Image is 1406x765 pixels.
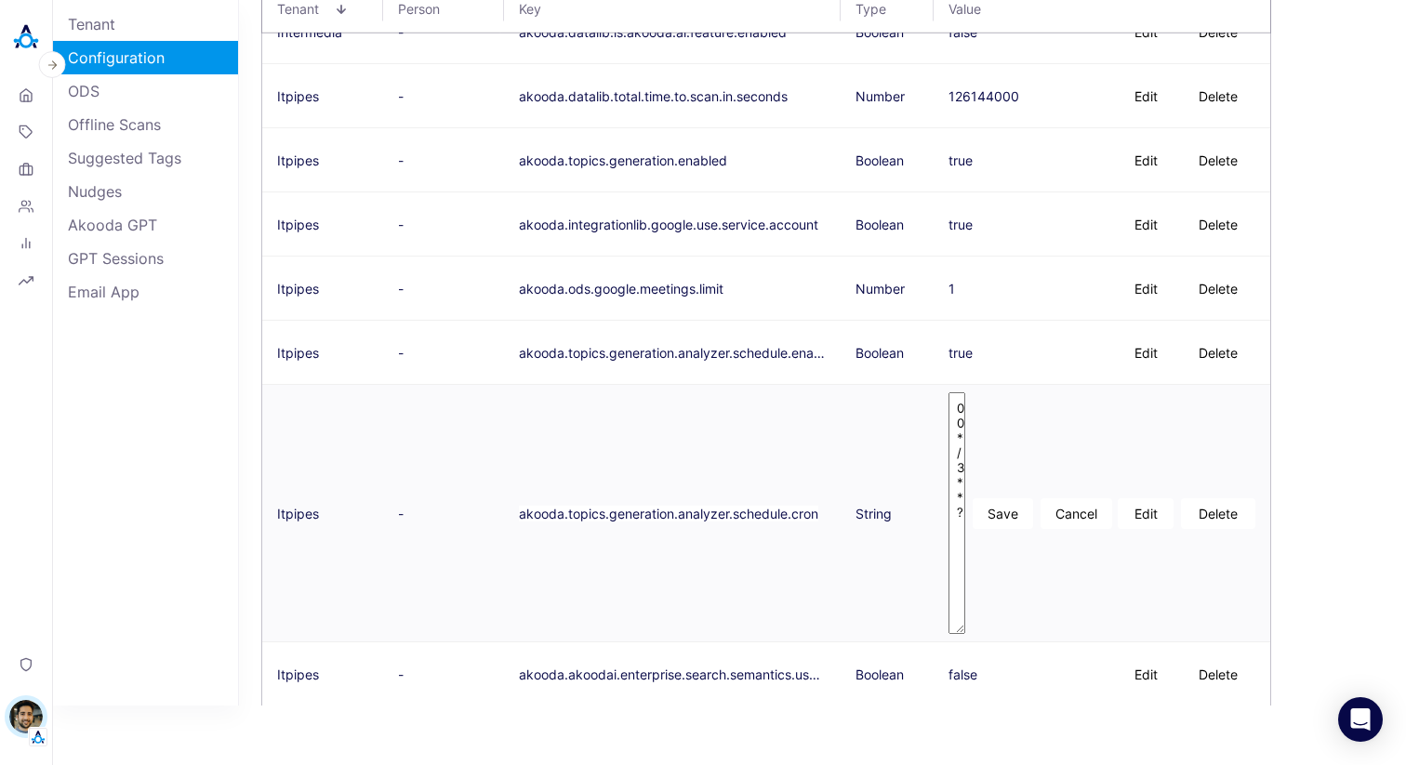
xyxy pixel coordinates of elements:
[856,88,905,104] span: Number
[53,7,238,41] a: Tenant
[1118,659,1174,690] button: Edit
[277,152,319,168] span: Itpipes
[856,217,904,232] span: Boolean
[29,728,47,746] img: Tenant Logo
[53,41,238,74] a: Configuration
[277,506,319,521] span: Itpipes
[948,152,973,168] div: true
[398,281,404,297] span: -
[398,88,404,104] span: -
[1181,659,1255,690] button: Delete
[1118,498,1174,529] button: Edit
[398,217,404,232] span: -
[1338,697,1383,742] div: Open Intercom Messenger
[1041,498,1112,529] button: Cancel
[1181,81,1255,112] button: Delete
[948,345,973,361] div: true
[53,275,238,309] a: Email App
[1181,498,1255,529] button: Delete
[1181,337,1255,368] button: Delete
[277,345,319,361] span: Itpipes
[1181,209,1255,240] button: Delete
[1118,337,1174,368] button: Edit
[277,217,319,232] span: Itpipes
[948,88,1019,104] div: 126144000
[856,506,892,521] span: String
[519,281,723,297] button: akooda.ods.google.meetings.limit
[1181,145,1255,176] button: Delete
[398,1,456,17] span: Person
[519,217,818,232] button: akooda.integrationlib.google.use.service.account
[1118,209,1174,240] button: Edit
[948,217,973,232] div: true
[856,345,904,361] span: Boolean
[277,666,319,682] span: Itpipes
[398,666,404,682] span: -
[856,281,905,297] span: Number
[948,666,977,682] div: false
[277,88,319,104] span: Itpipes
[856,152,904,168] span: Boolean
[277,281,319,297] span: Itpipes
[519,152,727,168] button: akooda.topics.generation.enabled
[519,506,818,521] button: akooda.topics.generation.analyzer.schedule.cron
[7,19,45,56] img: Akooda Logo
[519,666,826,682] button: akooda.akoodai.enterprise.search.semantics.use.softmax.filter
[53,175,238,208] a: Nudges
[973,498,1033,529] button: Save
[53,108,238,141] a: Offline Scans
[398,506,404,521] span: -
[53,141,238,175] a: Suggested Tags
[519,88,788,104] button: akooda.datalib.total.time.to.scan.in.seconds
[398,345,404,361] span: -
[1181,273,1255,304] button: Delete
[1118,145,1174,176] button: Edit
[9,700,43,733] img: Itamar Niddam
[1118,273,1174,304] button: Edit
[7,692,45,746] button: Itamar NiddamTenant Logo
[1118,81,1174,112] button: Edit
[398,152,404,168] span: -
[856,666,904,682] span: Boolean
[53,208,238,242] a: Akooda GPT
[53,74,238,108] a: ODS
[948,281,955,297] div: 1
[53,242,238,275] a: GPT Sessions
[277,1,335,17] span: Tenant
[519,345,826,361] button: akooda.topics.generation.analyzer.schedule.enabled
[519,1,813,17] span: Key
